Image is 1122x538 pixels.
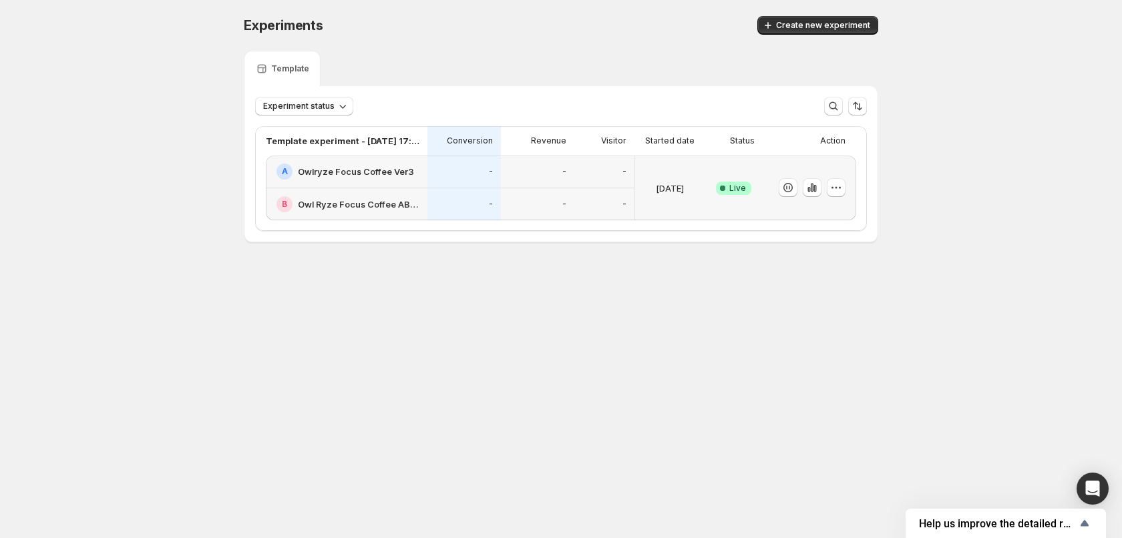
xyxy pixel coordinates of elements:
span: Experiment status [263,101,335,111]
p: - [562,199,566,210]
span: Experiments [244,17,323,33]
p: - [622,166,626,177]
span: Live [729,183,746,194]
p: - [622,199,626,210]
h2: Owlryze Focus Coffee Ver3 [298,165,414,178]
p: Conversion [447,136,493,146]
p: Template [271,63,309,74]
p: Template experiment - [DATE] 17:44:12 [266,134,419,148]
h2: Owl Ryze Focus Coffee AB Test Purple Theme [298,198,419,211]
p: Started date [645,136,695,146]
p: [DATE] [656,182,684,195]
p: - [489,166,493,177]
button: Sort the results [848,97,867,115]
p: - [562,166,566,177]
p: Revenue [531,136,566,146]
p: Action [820,136,846,146]
button: Experiment status [255,97,353,115]
p: Status [730,136,755,146]
h2: B [282,199,287,210]
span: Create new experiment [776,20,870,31]
h2: A [282,166,288,177]
span: Help us improve the detailed report for A/B campaigns [919,517,1077,530]
div: Open Intercom Messenger [1077,473,1109,505]
p: Visitor [601,136,626,146]
button: Create new experiment [757,16,878,35]
button: Show survey - Help us improve the detailed report for A/B campaigns [919,515,1093,531]
p: - [489,199,493,210]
